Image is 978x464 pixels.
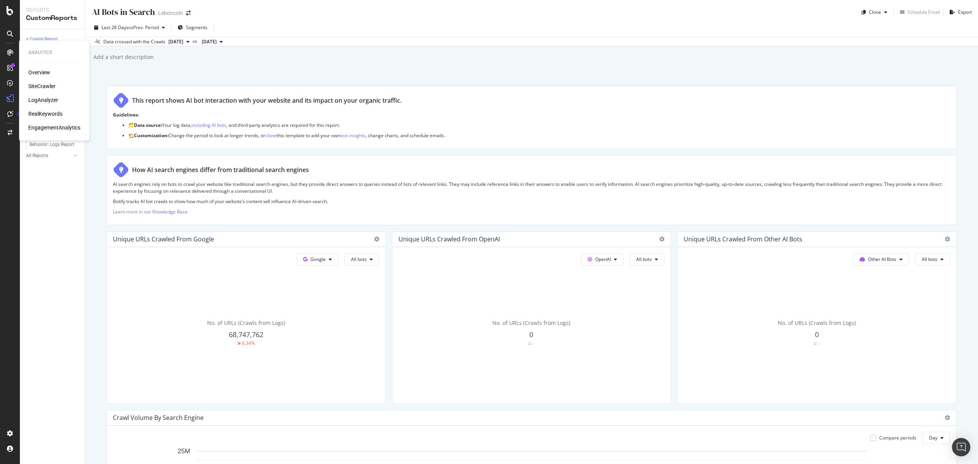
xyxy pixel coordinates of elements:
[101,24,129,31] span: Last 28 Days
[16,110,23,117] div: Tooltip anchor
[129,24,159,31] span: vs Prev. Period
[193,38,199,45] span: vs
[103,38,165,45] div: Data crossed with the Crawls
[28,110,62,118] a: RealKeywords
[165,37,193,46] button: [DATE]
[202,38,217,45] span: 2025 Jul. 29th
[175,21,211,34] button: Segments
[168,38,183,45] span: 2025 Aug. 26th
[28,69,50,76] a: Overview
[952,438,970,456] div: Open Intercom Messenger
[199,37,226,46] button: [DATE]
[28,49,80,56] div: Analytics
[186,24,207,31] span: Segments
[28,124,80,131] a: EngagementAnalytics
[91,21,168,34] button: Last 28 DaysvsPrev. Period
[28,96,58,104] a: LogAnalyzer
[28,82,56,90] a: SiteCrawler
